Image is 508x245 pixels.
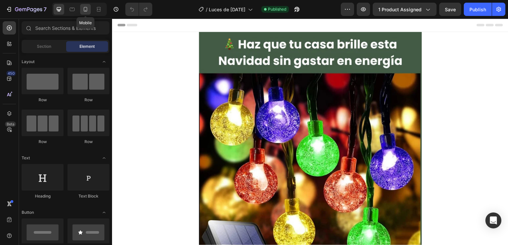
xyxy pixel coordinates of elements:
[79,43,95,49] span: Element
[22,193,63,199] div: Heading
[5,122,16,127] div: Beta
[22,155,30,161] span: Text
[3,3,50,16] button: 7
[22,59,35,65] span: Layout
[206,6,207,13] span: /
[44,5,47,13] p: 7
[268,6,286,12] span: Published
[439,3,461,16] button: Save
[37,43,51,49] span: Section
[6,71,16,76] div: 450
[22,97,63,103] div: Row
[485,212,501,228] div: Open Intercom Messenger
[99,56,109,67] span: Toggle open
[67,193,109,199] div: Text Block
[469,6,486,13] div: Publish
[209,6,245,13] span: Luces de [DATE]
[112,19,508,245] iframe: Design area
[22,139,63,145] div: Row
[464,3,492,16] button: Publish
[373,3,437,16] button: 1 product assigned
[99,207,109,218] span: Toggle open
[125,3,152,16] div: Undo/Redo
[22,209,34,215] span: Button
[99,153,109,163] span: Toggle open
[67,139,109,145] div: Row
[67,97,109,103] div: Row
[445,7,456,12] span: Save
[378,6,422,13] span: 1 product assigned
[22,21,109,35] input: Search Sections & Elements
